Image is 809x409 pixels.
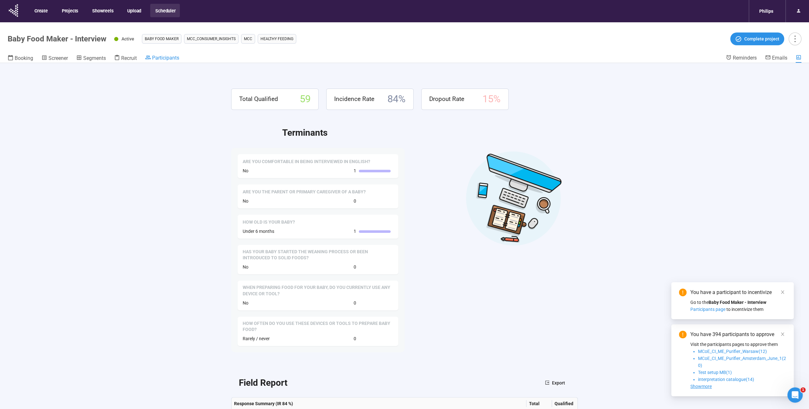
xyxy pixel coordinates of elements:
[744,35,779,42] span: Complete project
[243,320,393,333] span: How often do you use these devices or tools to prepare baby food?
[733,55,757,61] span: Reminders
[152,55,179,61] span: Participants
[243,284,393,297] span: When preparing food for your baby, do you currently use any device or tool?
[387,91,406,107] span: 84 %
[730,32,784,45] button: Complete project
[8,34,107,43] h1: Baby Food Maker - Interview
[261,36,293,42] span: Healthy feeding
[354,167,356,174] span: 1
[354,335,356,342] span: 0
[698,349,767,354] span: MCoE_CI_ME_Purifier_Warsaw(12)
[114,54,137,63] a: Recruit
[690,331,786,338] div: You have 394 participants to approve
[726,54,757,62] a: Reminders
[243,198,248,204] span: No
[29,4,52,17] button: Create
[765,54,787,62] a: Emails
[239,94,278,104] span: Total Qualified
[15,55,33,61] span: Booking
[243,249,393,261] span: Has your baby started the weaning process or been introduced to solid foods?
[545,380,549,385] span: export
[552,379,565,386] span: Export
[679,331,687,338] span: exclamation-circle
[282,126,578,140] h2: Terminants
[791,34,799,43] span: more
[354,197,356,204] span: 0
[48,55,68,61] span: Screener
[243,168,248,173] span: No
[772,55,787,61] span: Emails
[698,377,754,382] span: interpretation catalogue(14)
[122,4,146,17] button: Upload
[300,91,311,107] span: 59
[354,299,356,306] span: 0
[41,54,68,63] a: Screener
[690,289,786,296] div: You have a participant to incentivize
[429,94,464,104] span: Dropout Rate
[787,387,803,403] iframe: Intercom live chat
[354,228,356,235] span: 1
[145,54,179,62] a: Participants
[800,387,805,392] span: 1
[789,32,801,45] button: more
[709,300,766,305] strong: Baby Food Maker - Interview
[780,290,785,294] span: close
[243,300,248,305] span: No
[243,336,270,341] span: Rarely / never
[482,91,501,107] span: 15 %
[466,150,562,246] img: Desktop work notes
[243,264,248,269] span: No
[121,36,134,41] span: Active
[8,54,33,63] a: Booking
[150,4,180,17] button: Scheduler
[755,5,777,17] div: Philips
[540,378,570,388] button: exportExport
[83,55,106,61] span: Segments
[698,370,732,375] span: Test setup MB(1)
[87,4,118,17] button: Showreels
[121,55,137,61] span: Recruit
[690,384,712,389] span: Showmore
[244,36,252,42] span: MCC
[698,356,786,368] span: MCoE_CI_ME_Purifier_Amsterdam_June_1(20)
[187,36,236,42] span: MCC_CONSUMER_INSIGHTS
[690,341,786,348] p: Visit the participants pages to approve them
[679,289,687,296] span: exclamation-circle
[243,219,295,226] span: How old is your baby?
[780,332,785,336] span: close
[243,229,274,234] span: Under 6 months
[690,299,786,313] div: Go to the to incentivize them
[145,36,179,42] span: Baby food maker
[243,159,370,165] span: Are you comfortable in being interviewed in English?
[334,94,374,104] span: Incidence Rate
[243,189,366,195] span: Are you the parent or primary caregiver of a baby?
[354,263,356,270] span: 0
[76,54,106,63] a: Segments
[690,307,725,312] span: Participants page
[57,4,83,17] button: Projects
[239,376,287,390] h2: Field Report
